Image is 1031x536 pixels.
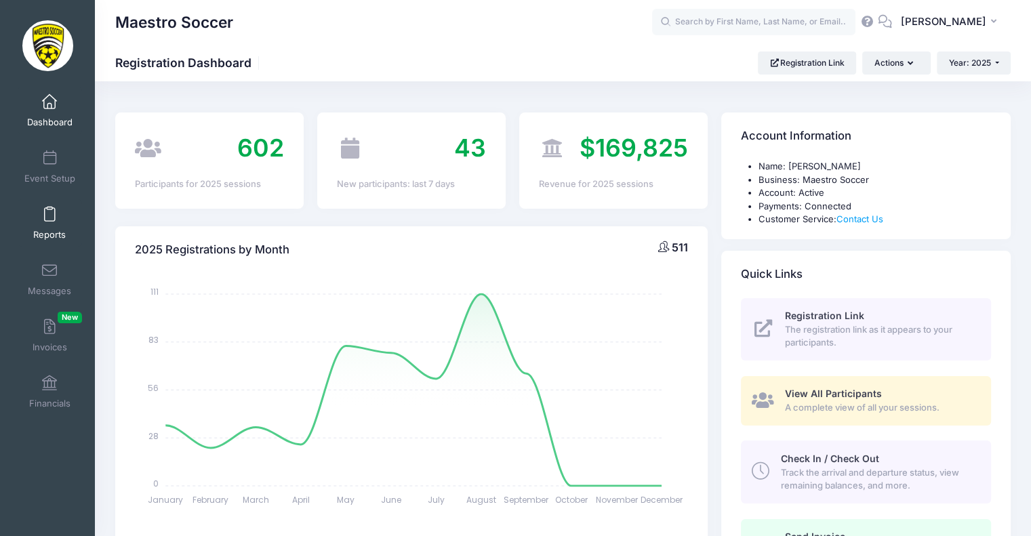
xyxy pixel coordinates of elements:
[901,14,986,29] span: [PERSON_NAME]
[18,368,82,415] a: Financials
[759,160,991,173] li: Name: [PERSON_NAME]
[428,494,445,506] tspan: July
[539,178,688,191] div: Revenue for 2025 sessions
[672,241,688,254] span: 511
[135,178,284,191] div: Participants for 2025 sessions
[504,494,550,506] tspan: September
[641,494,683,506] tspan: December
[149,430,159,441] tspan: 28
[18,87,82,134] a: Dashboard
[28,285,71,297] span: Messages
[148,382,159,394] tspan: 56
[33,342,67,353] span: Invoices
[115,7,233,38] h1: Maestro Soccer
[29,398,70,409] span: Financials
[862,51,930,75] button: Actions
[785,401,975,415] span: A complete view of all your sessions.
[759,200,991,213] li: Payments: Connected
[758,51,856,75] a: Registration Link
[836,213,883,224] a: Contact Us
[741,440,991,503] a: Check In / Check Out Track the arrival and departure status, view remaining balances, and more.
[596,494,639,506] tspan: November
[149,334,159,346] tspan: 83
[148,494,184,506] tspan: January
[454,133,486,163] span: 43
[58,312,82,323] span: New
[759,213,991,226] li: Customer Service:
[555,494,588,506] tspan: October
[892,7,1011,38] button: [PERSON_NAME]
[580,133,688,163] span: $169,825
[18,255,82,303] a: Messages
[785,310,864,321] span: Registration Link
[22,20,73,71] img: Maestro Soccer
[937,51,1011,75] button: Year: 2025
[741,298,991,360] a: Registration Link The registration link as it appears to your participants.
[949,58,991,68] span: Year: 2025
[243,494,269,506] tspan: March
[741,117,851,156] h4: Account Information
[759,186,991,200] li: Account: Active
[18,143,82,190] a: Event Setup
[741,376,991,426] a: View All Participants A complete view of all your sessions.
[785,388,882,399] span: View All Participants
[759,173,991,187] li: Business: Maestro Soccer
[337,178,486,191] div: New participants: last 7 days
[237,133,284,163] span: 602
[785,323,975,350] span: The registration link as it appears to your participants.
[18,312,82,359] a: InvoicesNew
[381,494,401,506] tspan: June
[151,286,159,297] tspan: 111
[135,230,289,269] h4: 2025 Registrations by Month
[780,466,975,493] span: Track the arrival and departure status, view remaining balances, and more.
[741,255,803,293] h4: Quick Links
[780,453,878,464] span: Check In / Check Out
[466,494,496,506] tspan: August
[338,494,355,506] tspan: May
[18,199,82,247] a: Reports
[292,494,310,506] tspan: April
[154,478,159,489] tspan: 0
[24,173,75,184] span: Event Setup
[652,9,855,36] input: Search by First Name, Last Name, or Email...
[193,494,229,506] tspan: February
[115,56,263,70] h1: Registration Dashboard
[27,117,73,128] span: Dashboard
[33,229,66,241] span: Reports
